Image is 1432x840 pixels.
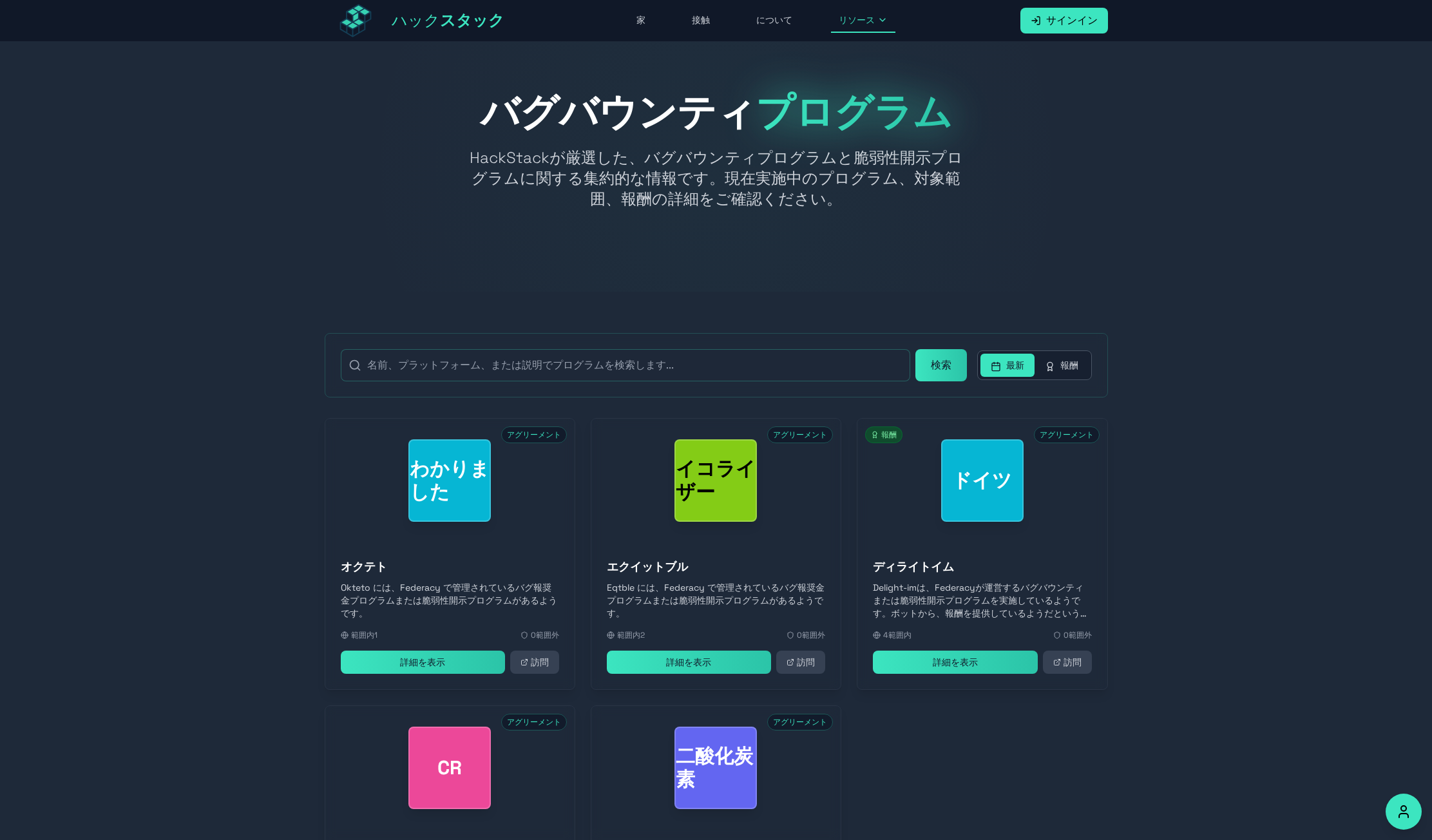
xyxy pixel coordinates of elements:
[915,349,967,381] button: 検索
[1064,656,1082,668] font: 訪問
[666,656,711,668] font: 詳細を表示
[531,630,536,640] font: 0
[888,630,912,640] font: 範囲内
[640,630,645,640] font: 2
[952,468,1012,493] font: ドイツ
[374,630,377,640] font: 1
[980,354,1035,377] button: 最新
[941,439,1024,522] div: ディライトイム
[607,582,825,619] font: Eqtble には、Federacy で管理されているバグ報奨金プログラムまたは脆弱性開示プログラムがあるようです。
[510,651,559,674] a: 訪問
[1006,359,1024,371] font: 最新
[676,456,756,504] font: イコライザー
[756,88,952,137] font: プログラム
[883,630,888,640] font: 4
[1069,630,1092,640] font: 範囲外
[1046,14,1098,27] font: サインイン
[692,14,710,26] font: 接触
[607,559,688,574] font: エクイットブル
[933,656,978,668] font: 詳細を表示
[536,630,559,640] font: 範囲外
[617,630,640,640] font: 範囲内
[797,630,802,640] font: 0
[531,656,549,668] font: 訪問
[470,148,963,209] font: HackStackが厳選した、バグバウンティプログラムと脆弱性開示プログラムに関する集約的な情報です。現在実施中のプログラム、対象範囲、報酬の詳細をご確認ください。
[440,10,504,30] font: スタック
[797,656,815,668] font: 訪問
[341,582,557,619] font: Okteto には、Federacy で管理されているバグ報奨金プログラムまたは脆弱性開示プログラムがあるようです。
[674,439,757,522] div: エクイットブル
[392,10,440,30] font: ハック
[341,651,505,674] a: 詳細を表示
[1043,651,1092,674] a: 訪問
[839,14,875,26] font: リソース
[507,430,561,440] font: アグリーメント
[881,430,897,440] font: 報酬
[410,456,490,504] font: わかりました
[400,656,445,668] font: 詳細を表示
[408,439,491,522] div: オクテト
[1035,354,1089,377] button: 報酬
[481,88,756,137] font: バグバウンティ
[873,582,1089,632] font: Delight-imは、Federacyが運営するバグバウンティまたは脆弱性開示プログラムを実施しているようです。ボットから、報酬を提供しているようだという報告がありました💸💰👀。
[1060,359,1078,371] font: 報酬
[674,727,757,809] div: クーパー
[507,717,561,727] font: アグリーメント
[931,358,951,372] font: 検索
[629,8,653,33] a: 家
[756,14,792,26] font: について
[873,559,954,574] font: ディライトイム
[1064,630,1069,640] font: 0
[684,8,718,33] a: 接触
[676,743,753,792] font: 二酸化炭素
[341,349,910,381] input: 名前、プラットフォーム、または説明でプログラムを検索します...
[802,630,825,640] font: 範囲外
[341,559,387,574] font: オクテト
[607,651,771,674] a: 詳細を表示
[351,630,374,640] font: 範囲内
[776,651,825,674] a: 訪問
[636,14,645,26] font: 家
[1040,430,1094,440] font: アグリーメント
[873,651,1037,674] a: 詳細を表示
[831,8,895,33] button: リソース
[749,8,800,33] a: について
[1386,794,1422,830] button: アクセシビリティオプション
[437,755,462,780] font: CR
[773,430,827,440] font: アグリーメント
[1020,8,1108,33] a: サインイン
[408,727,491,809] div: クロウダイ
[773,717,827,727] font: アグリーメント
